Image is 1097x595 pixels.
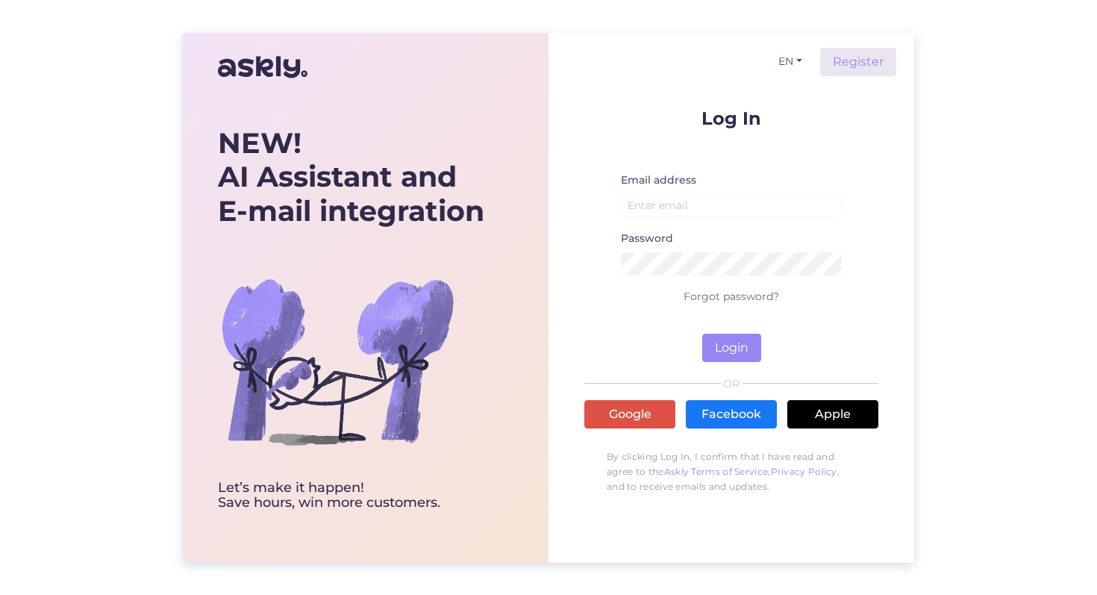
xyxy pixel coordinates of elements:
label: Password [621,231,673,246]
a: Forgot password? [684,290,779,303]
p: Log In [584,109,878,128]
button: Login [702,334,761,362]
a: Apple [787,400,878,429]
img: bg-askly [218,242,457,481]
button: EN [772,51,808,72]
a: Askly Terms of Service [664,466,769,477]
a: Register [820,48,896,76]
div: Let’s make it happen! Save hours, win more customers. [218,481,484,511]
img: Askly [218,49,307,85]
a: Google [584,400,675,429]
input: Enter email [621,194,842,217]
a: Privacy Policy [771,466,837,477]
span: OR [721,379,743,389]
p: By clicking Log In, I confirm that I have read and agree to the , , and to receive emails and upd... [584,442,878,502]
b: NEW! [218,125,301,161]
div: AI Assistant and E-mail integration [218,126,484,228]
label: Email address [621,172,696,188]
a: Facebook [686,400,777,429]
